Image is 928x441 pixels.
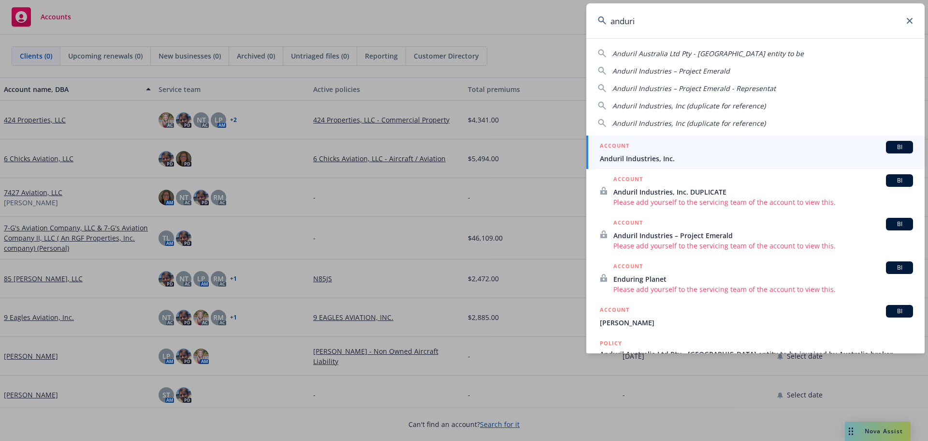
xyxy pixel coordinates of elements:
[613,187,913,197] span: Anduril Industries, Inc. DUPLICATE
[613,230,913,241] span: Anduril Industries – Project Emerald
[612,101,766,110] span: Anduril Industries, Inc (duplicate for reference)
[613,284,913,294] span: Please add yourself to the servicing team of the account to view this.
[586,3,925,38] input: Search...
[612,66,730,76] span: Anduril Industries – Project Emerald
[890,263,909,272] span: BI
[613,274,913,284] span: Enduring Planet
[613,241,913,251] span: Please add yourself to the servicing team of the account to view this.
[600,305,629,317] h5: ACCOUNT
[600,349,913,359] span: Anduril Australia Ltd Pty - [GEOGRAPHIC_DATA] entity to be invoiced by Australia broker.
[586,136,925,169] a: ACCOUNTBIAnduril Industries, Inc.
[612,84,776,93] span: Anduril Industries – Project Emerald - Representat
[600,153,913,164] span: Anduril Industries, Inc.
[890,143,909,152] span: BI
[586,213,925,256] a: ACCOUNTBIAnduril Industries – Project EmeraldPlease add yourself to the servicing team of the acc...
[600,318,913,328] span: [PERSON_NAME]
[890,220,909,228] span: BI
[612,119,766,128] span: Anduril Industries, Inc (duplicate for reference)
[586,333,925,375] a: POLICYAnduril Australia Ltd Pty - [GEOGRAPHIC_DATA] entity to be invoiced by Australia broker.
[613,261,643,273] h5: ACCOUNT
[613,197,913,207] span: Please add yourself to the servicing team of the account to view this.
[586,300,925,333] a: ACCOUNTBI[PERSON_NAME]
[600,338,622,348] h5: POLICY
[612,49,804,58] span: Anduril Australia Ltd Pty - [GEOGRAPHIC_DATA] entity to be
[586,256,925,300] a: ACCOUNTBIEnduring PlanetPlease add yourself to the servicing team of the account to view this.
[890,307,909,316] span: BI
[586,169,925,213] a: ACCOUNTBIAnduril Industries, Inc. DUPLICATEPlease add yourself to the servicing team of the accou...
[613,174,643,186] h5: ACCOUNT
[890,176,909,185] span: BI
[613,218,643,229] h5: ACCOUNT
[600,141,629,152] h5: ACCOUNT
